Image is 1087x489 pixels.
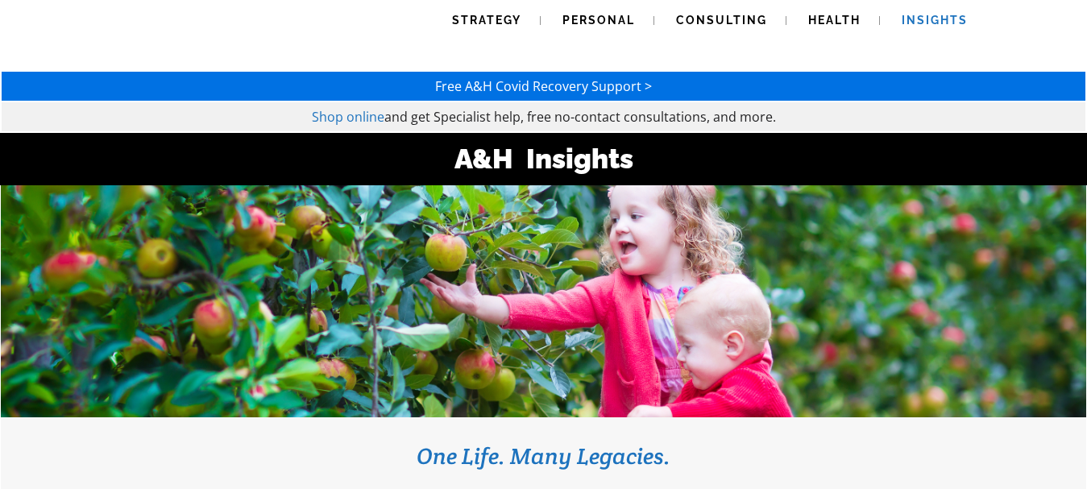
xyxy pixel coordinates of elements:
[25,441,1062,470] h3: One Life. Many Legacies.
[312,108,384,126] a: Shop online
[562,14,635,27] span: Personal
[454,143,633,175] strong: A&H Insights
[384,108,776,126] span: and get Specialist help, free no-contact consultations, and more.
[808,14,861,27] span: Health
[435,77,652,95] a: Free A&H Covid Recovery Support >
[902,14,968,27] span: Insights
[452,14,521,27] span: Strategy
[676,14,767,27] span: Consulting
